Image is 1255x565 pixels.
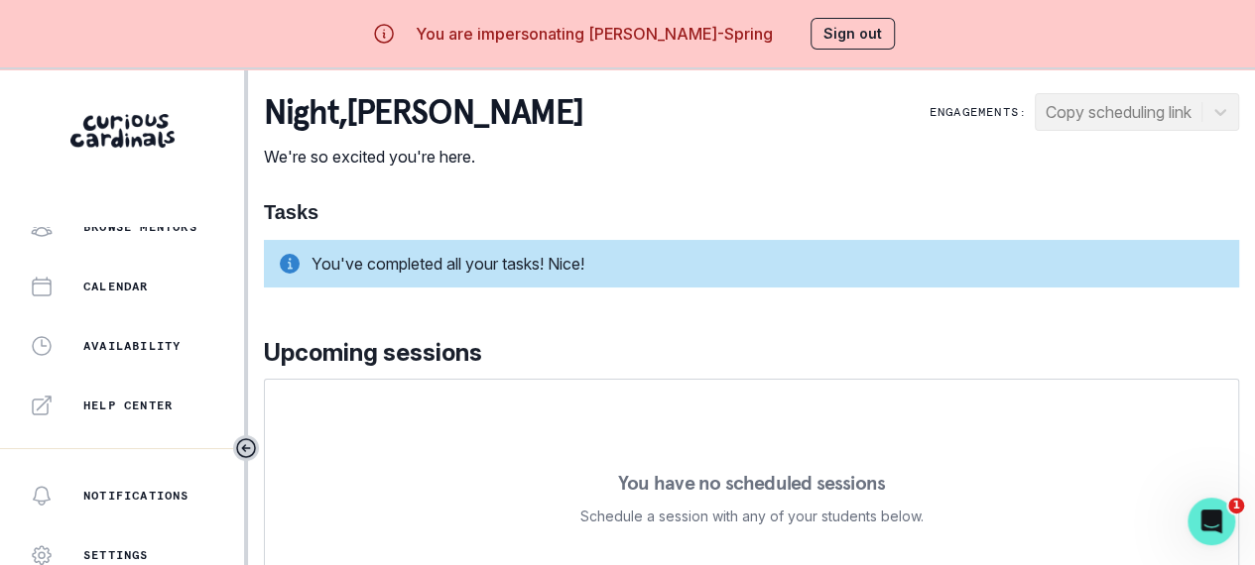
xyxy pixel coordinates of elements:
p: We're so excited you're here. [264,145,582,169]
button: Toggle sidebar [233,435,259,461]
div: You've completed all your tasks! Nice! [264,240,1239,287]
button: Sign out [811,18,895,50]
h1: Tasks [264,200,1239,224]
span: 1 [1228,498,1244,513]
p: Notifications [83,488,189,504]
p: You are impersonating [PERSON_NAME]-Spring [416,22,773,46]
p: Settings [83,547,149,563]
p: Help Center [83,397,173,413]
p: Engagements: [930,104,1027,120]
p: Browse Mentors [83,219,197,235]
p: Upcoming sessions [264,335,1239,371]
p: You have no scheduled sessions [618,473,885,493]
p: Schedule a session with any of your students below. [580,505,924,528]
img: Curious Cardinals Logo [70,114,175,148]
p: Availability [83,338,181,354]
iframe: Intercom live chat [1188,498,1235,545]
p: Calendar [83,279,149,294]
p: night , [PERSON_NAME] [264,93,582,133]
